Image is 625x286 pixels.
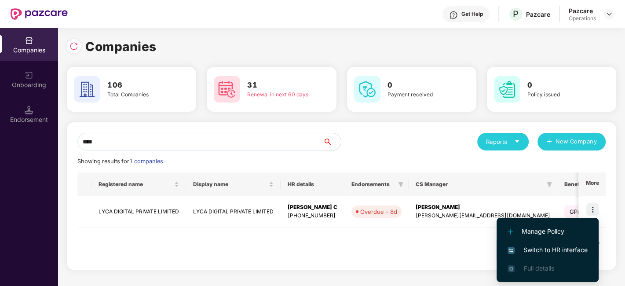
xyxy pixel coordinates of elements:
[25,71,33,80] img: svg+xml;base64,PHN2ZyB3aWR0aD0iMjAiIGhlaWdodD0iMjAiIHZpZXdCb3g9IjAgMCAyMCAyMCIgZmlsbD0ibm9uZSIgeG...
[586,203,599,216] img: icon
[461,11,483,18] div: Get Help
[387,91,452,99] div: Payment received
[416,203,550,212] div: [PERSON_NAME]
[508,265,515,272] img: svg+xml;base64,PHN2ZyB4bWxucz0iaHR0cDovL3d3dy53My5vcmcvMjAwMC9zdmciIHdpZHRoPSIxNi4zNjMiIGhlaWdodD...
[508,247,515,254] img: svg+xml;base64,PHN2ZyB4bWxucz0iaHR0cDovL3d3dy53My5vcmcvMjAwMC9zdmciIHdpZHRoPSIxNiIgaGVpZ2h0PSIxNi...
[514,139,520,144] span: caret-down
[416,181,543,188] span: CS Manager
[398,182,403,187] span: filter
[85,37,157,56] h1: Companies
[523,264,554,272] span: Full details
[99,181,172,188] span: Registered name
[247,91,311,99] div: Renewal in next 60 days
[564,205,587,218] span: GPA
[354,76,380,103] img: svg+xml;base64,PHN2ZyB4bWxucz0iaHR0cDovL3d3dy53My5vcmcvMjAwMC9zdmciIHdpZHRoPSI2MCIgaGVpZ2h0PSI2MC...
[556,137,597,146] span: New Company
[449,11,458,19] img: svg+xml;base64,PHN2ZyBpZD0iSGVscC0zMngzMiIgeG1sbnM9Imh0dHA6Ly93d3cudzMub3JnLzIwMDAvc3ZnIiB3aWR0aD...
[247,80,311,91] h3: 31
[186,172,281,196] th: Display name
[545,179,554,190] span: filter
[396,179,405,190] span: filter
[77,158,164,165] span: Showing results for
[537,133,606,150] button: plusNew Company
[578,172,606,196] th: More
[288,212,337,220] div: [PHONE_NUMBER]
[546,139,552,146] span: plus
[526,10,550,18] div: Pazcare
[527,80,592,91] h3: 0
[25,106,33,114] img: svg+xml;base64,PHN2ZyB3aWR0aD0iMTQuNSIgaGVpZ2h0PSIxNC41IiB2aWV3Qm94PSIwIDAgMTYgMTYiIGZpbGw9Im5vbm...
[107,91,172,99] div: Total Companies
[281,172,344,196] th: HR details
[186,196,281,227] td: LYCA DIGITAL PRIVATE LIMITED
[416,212,550,220] div: [PERSON_NAME][EMAIL_ADDRESS][DOMAIN_NAME]
[387,80,452,91] h3: 0
[508,229,513,235] img: svg+xml;base64,PHN2ZyB4bWxucz0iaHR0cDovL3d3dy53My5vcmcvMjAwMC9zdmciIHdpZHRoPSIxMi4yMDEiIGhlaWdodD...
[91,196,186,227] td: LYCA DIGITAL PRIVATE LIMITED
[592,236,606,250] button: right
[596,240,601,246] span: right
[25,36,33,45] img: svg+xml;base64,PHN2ZyBpZD0iQ29tcGFuaWVzIiB4bWxucz0iaHR0cDovL3d3dy53My5vcmcvMjAwMC9zdmciIHdpZHRoPS...
[494,76,520,103] img: svg+xml;base64,PHN2ZyB4bWxucz0iaHR0cDovL3d3dy53My5vcmcvMjAwMC9zdmciIHdpZHRoPSI2MCIgaGVpZ2h0PSI2MC...
[606,11,613,18] img: svg+xml;base64,PHN2ZyBpZD0iRHJvcGRvd24tMzJ4MzIiIHhtbG5zPSJodHRwOi8vd3d3LnczLm9yZy8yMDAwL3N2ZyIgd2...
[360,207,397,216] div: Overdue - 8d
[107,80,172,91] h3: 106
[74,76,100,103] img: svg+xml;base64,PHN2ZyB4bWxucz0iaHR0cDovL3d3dy53My5vcmcvMjAwMC9zdmciIHdpZHRoPSI2MCIgaGVpZ2h0PSI2MC...
[569,7,596,15] div: Pazcare
[288,203,337,212] div: [PERSON_NAME] C
[569,15,596,22] div: Operations
[513,9,519,19] span: P
[91,172,186,196] th: Registered name
[69,42,78,51] img: svg+xml;base64,PHN2ZyBpZD0iUmVsb2FkLTMyeDMyIiB4bWxucz0iaHR0cDovL3d3dy53My5vcmcvMjAwMC9zdmciIHdpZH...
[592,236,606,250] li: Next Page
[351,181,395,188] span: Endorsements
[193,181,267,188] span: Display name
[486,137,520,146] div: Reports
[547,182,552,187] span: filter
[527,91,592,99] div: Policy issued
[508,245,588,255] span: Switch to HR interface
[129,158,164,165] span: 1 companies.
[214,76,240,103] img: svg+xml;base64,PHN2ZyB4bWxucz0iaHR0cDovL3d3dy53My5vcmcvMjAwMC9zdmciIHdpZHRoPSI2MCIgaGVpZ2h0PSI2MC...
[11,8,68,20] img: New Pazcare Logo
[323,133,341,150] button: search
[323,138,341,145] span: search
[508,227,588,236] span: Manage Policy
